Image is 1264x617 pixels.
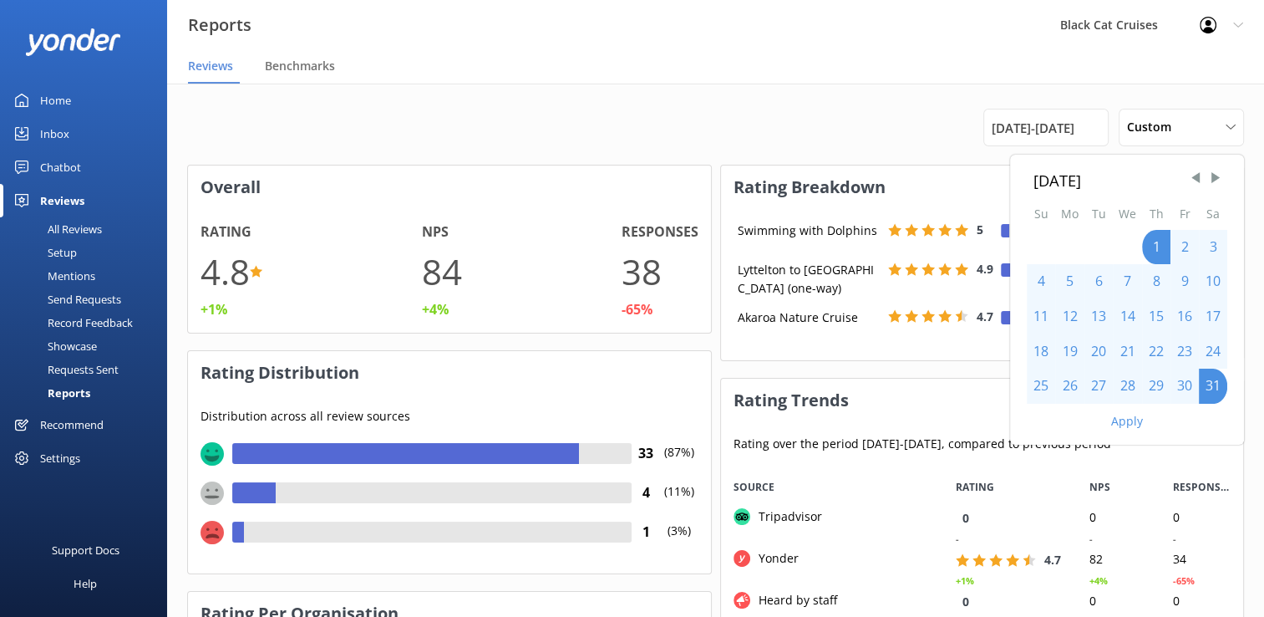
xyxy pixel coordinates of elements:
div: All Reviews [10,217,102,241]
span: 0 [962,594,969,609]
a: Record Feedback [10,311,167,334]
div: - [1089,532,1093,547]
div: Record Feedback [10,311,133,334]
div: Sat Aug 17 2024 [1199,299,1227,334]
h3: Rating Breakdown [721,166,1244,209]
div: Wed Aug 21 2024 [1113,334,1142,370]
span: RESPONSES [1173,479,1231,495]
div: 0 [1077,591,1160,612]
span: [DATE] - [DATE] [992,118,1074,138]
div: Mon Aug 26 2024 [1055,369,1084,404]
span: Source [734,479,774,495]
a: Mentions [10,264,167,288]
h1: 4.8 [201,243,250,299]
div: -65% [622,299,652,321]
div: +4% [1089,574,1108,589]
h4: Responses [622,222,698,243]
span: Previous Month [1187,170,1204,186]
div: 0 [1077,507,1160,528]
div: Help [74,567,97,600]
div: Sat Aug 31 2024 [1199,369,1227,404]
div: Thu Aug 29 2024 [1142,369,1170,404]
button: Apply [1111,416,1143,427]
abbr: Thursday [1150,206,1164,222]
a: Reports [10,381,167,405]
div: Wed Aug 28 2024 [1113,369,1142,404]
p: (3%) [661,522,698,561]
div: Sun Aug 11 2024 [1027,299,1055,334]
h3: Reports [188,12,251,38]
span: Next Month [1207,170,1224,186]
p: Distribution across all review sources [201,407,698,426]
div: Thu Aug 15 2024 [1142,299,1170,334]
h3: Rating Distribution [188,351,711,395]
span: 4.7 [1044,552,1061,568]
span: NPS [1089,479,1110,495]
div: Mon Aug 12 2024 [1055,299,1084,334]
a: Send Requests [10,288,167,311]
span: 4.7 [977,308,993,324]
a: All Reviews [10,217,167,241]
div: Fri Aug 16 2024 [1170,299,1199,334]
div: +1% [201,299,227,321]
div: Fri Aug 09 2024 [1170,264,1199,299]
div: Support Docs [52,533,119,567]
div: Chatbot [40,150,81,184]
div: Inbox [40,117,69,150]
div: Send Requests [10,288,121,311]
p: Rating over the period [DATE] - [DATE] , compared to previous period [734,435,1231,453]
span: 0 [962,510,969,526]
div: Swimming with Dolphins [734,222,884,240]
div: Mon Aug 19 2024 [1055,334,1084,370]
h4: NPS [422,222,449,243]
div: - [956,532,959,547]
span: 4.9 [977,261,993,277]
div: Heard by staff [750,591,837,609]
h3: Rating Trends [721,379,1244,422]
div: Sat Aug 10 2024 [1199,264,1227,299]
div: Sun Aug 18 2024 [1027,334,1055,370]
h1: 84 [422,243,462,299]
div: Sun Aug 04 2024 [1027,264,1055,299]
div: Lyttelton to [GEOGRAPHIC_DATA] (one-way) [734,261,884,298]
div: Settings [40,441,80,475]
div: Setup [10,241,77,264]
span: 5 [977,222,983,237]
abbr: Tuesday [1092,206,1106,222]
div: Sat Aug 03 2024 [1199,230,1227,265]
span: RATING [956,479,994,495]
p: (11%) [661,482,698,522]
div: Tue Aug 20 2024 [1084,334,1113,370]
div: +1% [956,574,974,589]
div: Home [40,84,71,117]
div: Sun Aug 25 2024 [1027,369,1055,404]
div: Mentions [10,264,95,288]
h4: 33 [632,443,661,465]
div: Reviews [40,184,84,217]
div: 34 [1160,549,1244,570]
div: +4% [422,299,449,321]
div: Tue Aug 06 2024 [1084,264,1113,299]
div: Fri Aug 02 2024 [1170,230,1199,265]
div: Reports [10,381,90,405]
abbr: Monday [1061,206,1079,222]
span: Custom [1127,118,1181,136]
img: yonder-white-logo.png [25,28,121,56]
a: Setup [10,241,167,264]
div: Recommend [40,408,104,441]
a: Requests Sent [10,358,167,381]
p: (87%) [661,443,698,482]
abbr: Saturday [1206,206,1220,222]
h1: 38 [622,243,662,299]
span: Benchmarks [265,58,335,74]
h4: Rating [201,222,251,243]
h4: 4 [632,482,661,504]
div: Sat Aug 24 2024 [1199,334,1227,370]
div: Thu Aug 01 2024 [1142,230,1170,265]
div: Requests Sent [10,358,119,381]
h4: 1 [632,522,661,543]
div: 0 [1160,507,1244,528]
div: -65% [1173,574,1195,589]
div: Yonder [750,549,799,568]
div: [DATE] [1033,168,1221,192]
